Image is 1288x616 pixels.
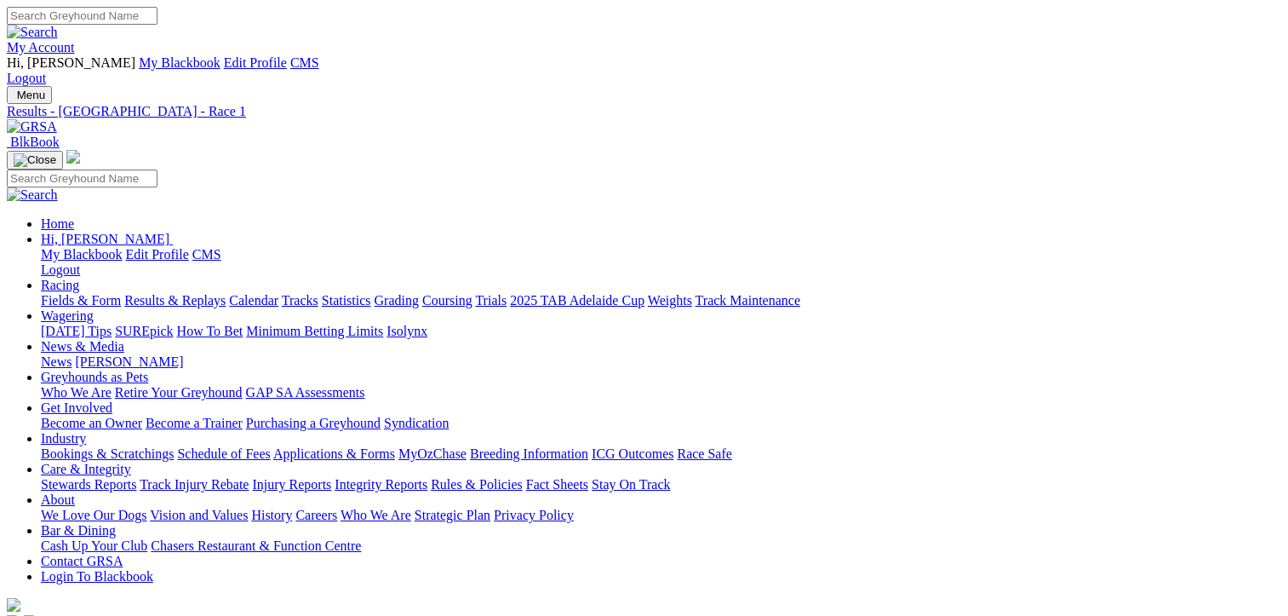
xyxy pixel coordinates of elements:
a: Edit Profile [126,247,189,262]
a: CMS [290,55,319,70]
a: Get Involved [41,400,112,415]
a: Calendar [229,293,278,308]
a: Wagering [41,308,94,323]
a: Home [41,216,74,231]
a: Integrity Reports [335,477,427,492]
div: About [41,508,1281,523]
a: BlkBook [7,135,60,149]
button: Toggle navigation [7,86,52,104]
a: [PERSON_NAME] [75,354,183,369]
a: Bar & Dining [41,523,116,538]
a: [DATE] Tips [41,324,112,338]
span: BlkBook [10,135,60,149]
img: Search [7,187,58,203]
span: Hi, [PERSON_NAME] [41,232,169,246]
a: Purchasing a Greyhound [246,416,381,430]
a: CMS [192,247,221,262]
img: Close [14,153,56,167]
a: My Blackbook [139,55,220,70]
div: News & Media [41,354,1281,370]
a: ICG Outcomes [592,446,673,461]
a: Vision and Values [150,508,248,522]
a: Weights [648,293,692,308]
a: Logout [41,262,80,277]
a: Statistics [322,293,371,308]
a: Edit Profile [224,55,287,70]
a: Racing [41,278,79,292]
a: GAP SA Assessments [246,385,365,400]
a: Who We Are [41,385,112,400]
a: Track Maintenance [696,293,800,308]
a: MyOzChase [398,446,467,461]
span: Hi, [PERSON_NAME] [7,55,135,70]
a: Breeding Information [470,446,588,461]
input: Search [7,170,157,187]
a: Fields & Form [41,293,121,308]
a: My Account [7,40,75,55]
a: Chasers Restaurant & Function Centre [151,538,361,553]
a: News & Media [41,339,124,354]
a: History [251,508,292,522]
a: Logout [7,71,46,85]
a: Rules & Policies [431,477,523,492]
a: Minimum Betting Limits [246,324,383,338]
a: Who We Are [341,508,411,522]
a: Contact GRSA [41,554,123,568]
a: Stewards Reports [41,477,136,492]
a: Results & Replays [124,293,226,308]
a: Greyhounds as Pets [41,370,148,384]
a: How To Bet [177,324,243,338]
a: My Blackbook [41,247,123,262]
img: Search [7,25,58,40]
img: GRSA [7,119,57,135]
a: Grading [375,293,419,308]
div: Greyhounds as Pets [41,385,1281,400]
a: Track Injury Rebate [140,477,249,492]
a: Careers [295,508,337,522]
a: Stay On Track [592,477,670,492]
div: Industry [41,446,1281,462]
a: Schedule of Fees [177,446,270,461]
a: Industry [41,431,86,446]
div: My Account [7,55,1281,86]
a: Applications & Forms [273,446,395,461]
a: Results - [GEOGRAPHIC_DATA] - Race 1 [7,104,1281,119]
a: Become an Owner [41,416,142,430]
div: Care & Integrity [41,477,1281,492]
img: logo-grsa-white.png [66,150,80,164]
a: Strategic Plan [415,508,490,522]
a: About [41,492,75,507]
button: Toggle navigation [7,151,63,170]
a: Trials [475,293,507,308]
a: Cash Up Your Club [41,538,147,553]
a: Care & Integrity [41,462,131,476]
div: Hi, [PERSON_NAME] [41,247,1281,278]
a: Race Safe [677,446,731,461]
a: Coursing [422,293,472,308]
a: Hi, [PERSON_NAME] [41,232,173,246]
span: Menu [17,89,45,101]
a: Isolynx [386,324,427,338]
a: 2025 TAB Adelaide Cup [510,293,644,308]
a: Become a Trainer [146,416,243,430]
a: News [41,354,72,369]
a: Login To Blackbook [41,569,153,584]
div: Get Involved [41,416,1281,431]
a: Syndication [384,416,449,430]
div: Wagering [41,324,1281,339]
div: Bar & Dining [41,538,1281,554]
a: SUREpick [115,324,173,338]
a: We Love Our Dogs [41,508,146,522]
a: Injury Reports [252,477,331,492]
a: Fact Sheets [526,477,588,492]
a: Retire Your Greyhound [115,385,243,400]
a: Privacy Policy [494,508,574,522]
input: Search [7,7,157,25]
div: Racing [41,293,1281,308]
a: Tracks [282,293,318,308]
img: logo-grsa-white.png [7,598,20,612]
a: Bookings & Scratchings [41,446,174,461]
